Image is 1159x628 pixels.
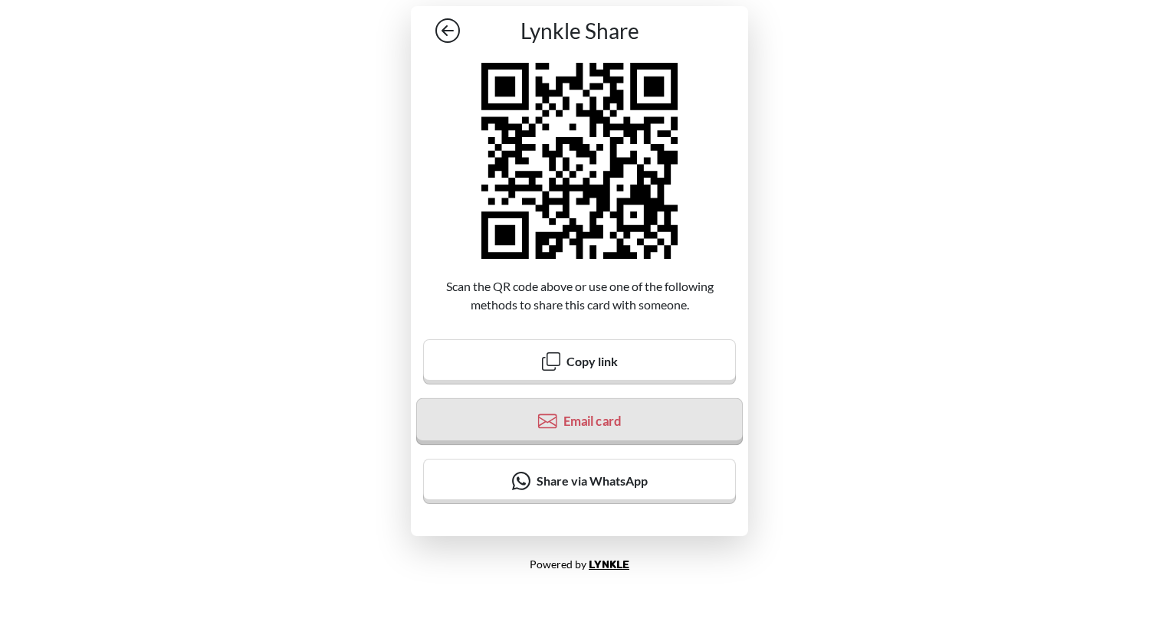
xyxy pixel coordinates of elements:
[423,18,736,44] a: Lynkle Share
[423,459,736,504] button: Share via WhatsApp
[566,354,618,368] span: Copy link
[530,558,629,571] small: Powered by
[563,413,622,428] span: Email card
[423,339,736,384] button: Copy link
[423,259,736,314] p: Scan the QR code above or use one of the following methods to share this card with someone.
[589,558,629,571] a: Lynkle
[416,398,743,446] button: Email card
[537,473,648,488] span: Share via WhatsApp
